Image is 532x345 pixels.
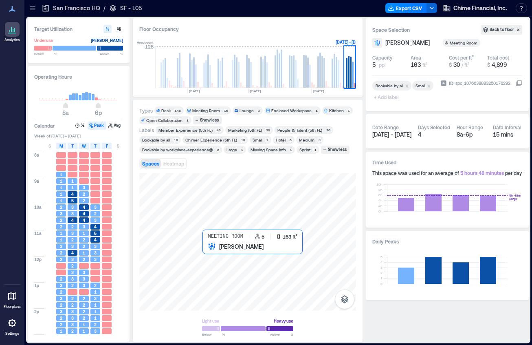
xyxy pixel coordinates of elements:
span: 4 [83,211,85,217]
span: F [106,143,108,149]
tspan: 3 [380,265,383,270]
span: 4 [71,250,74,256]
span: 5 [71,198,74,203]
span: 2 [60,302,62,308]
span: 3 [71,257,74,262]
tspan: 10h [376,182,383,186]
span: 4,899 [492,61,507,68]
span: M [59,143,63,149]
p: SF - L05 [120,4,142,12]
div: Sprint [299,147,310,153]
div: Underuse [34,36,53,44]
span: 3 [94,217,97,223]
span: 2 [60,257,62,262]
span: 3 [60,296,62,301]
div: Data Interval [493,124,521,130]
div: 3 [317,137,322,142]
div: Total cost [487,54,509,61]
span: 2 [83,302,85,308]
span: 163 [411,61,421,68]
span: 2 [83,243,85,249]
span: [PERSON_NAME] [385,39,430,47]
tspan: 5 [380,255,383,259]
span: 3 [94,328,97,334]
div: 10 [172,137,179,142]
span: 3 [71,204,74,210]
div: Meeting Room [450,40,479,46]
span: 10a [34,204,42,210]
div: Capacity [372,54,392,61]
text: [DATE] [189,89,200,93]
span: 3 [60,211,62,217]
span: 2 [83,257,85,262]
span: 2 [60,224,62,230]
div: 148 [173,108,182,113]
span: 1 [60,178,62,184]
a: Analytics [2,20,22,45]
div: 15 mins [493,130,523,139]
h3: Daily Peaks [372,237,522,245]
span: 2 [71,302,74,308]
span: 2 [60,315,62,321]
span: 3 [83,283,85,288]
text: [DATE] [250,89,261,93]
span: Below % [202,332,225,337]
div: Bookable by all [376,83,403,88]
span: 1 [71,178,74,184]
tspan: 0 [380,282,383,286]
span: 6p [95,109,102,116]
span: 3 [83,276,85,282]
span: 4 [71,191,74,197]
span: W [82,143,86,149]
div: Days Selected [418,124,450,130]
span: 2 [83,296,85,301]
span: 2 [83,309,85,314]
p: Floorplans [4,304,21,309]
span: 3 [83,224,85,230]
span: 2 [71,328,74,334]
span: 3 [94,243,97,249]
div: Enclosed Workspace [271,108,312,113]
p: Analytics [4,38,20,42]
span: 3 [60,243,62,249]
button: Heatmap [162,159,186,168]
div: Heavy use [274,317,293,325]
button: % [74,122,87,130]
span: 5 [94,230,97,236]
span: S [117,143,119,149]
span: 1 [83,328,85,334]
span: 1 [83,322,85,327]
button: Peak [88,122,106,130]
button: Avg [107,122,123,130]
div: Hour Range [457,124,483,130]
button: Back to floor [481,25,522,35]
span: 2 [83,335,85,341]
span: 1 [60,335,62,341]
div: 8a - 6p [457,130,486,139]
div: Light use [202,317,219,325]
div: 7 [265,137,270,142]
div: 4 [418,130,450,139]
span: 2 [83,191,85,197]
div: Bookable by workplace-experience@ [142,147,213,153]
tspan: 8h [378,188,383,192]
h3: Space Selection [372,26,481,34]
span: 2 [94,283,97,288]
span: Spaces [142,161,159,166]
span: 3 [83,185,85,190]
div: Chimer Experience (5th FL) [185,137,237,143]
tspan: 1 [380,276,383,280]
span: 3 [71,230,74,236]
span: 2p [34,309,39,314]
tspan: 2 [380,271,383,275]
span: 3 [60,283,62,288]
button: Chime Financial, Inc. [440,2,509,15]
span: Above % [270,332,293,337]
div: People & Talent (5th FL) [277,127,322,133]
div: 1 [346,108,351,113]
span: S [48,143,51,149]
span: 11a [34,230,42,236]
div: Open Collaboration [146,117,182,123]
div: Date Range [372,124,399,130]
div: 2 [215,147,220,152]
